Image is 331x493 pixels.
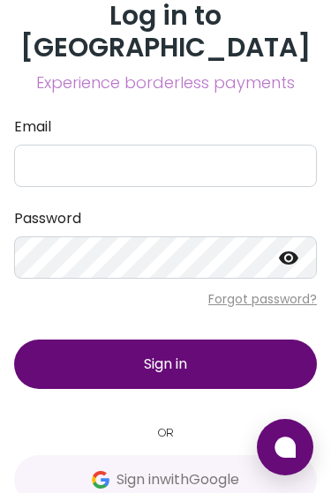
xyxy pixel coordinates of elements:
label: Email [14,116,317,138]
img: Google [92,471,109,489]
span: Sign in with Google [117,469,239,490]
label: Password [14,208,317,229]
span: Experience borderless payments [14,71,317,95]
p: Forgot password? [14,290,317,308]
span: Sign in [144,354,187,374]
button: Sign in [14,340,317,389]
small: OR [14,424,317,441]
button: Open chat window [257,419,313,475]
